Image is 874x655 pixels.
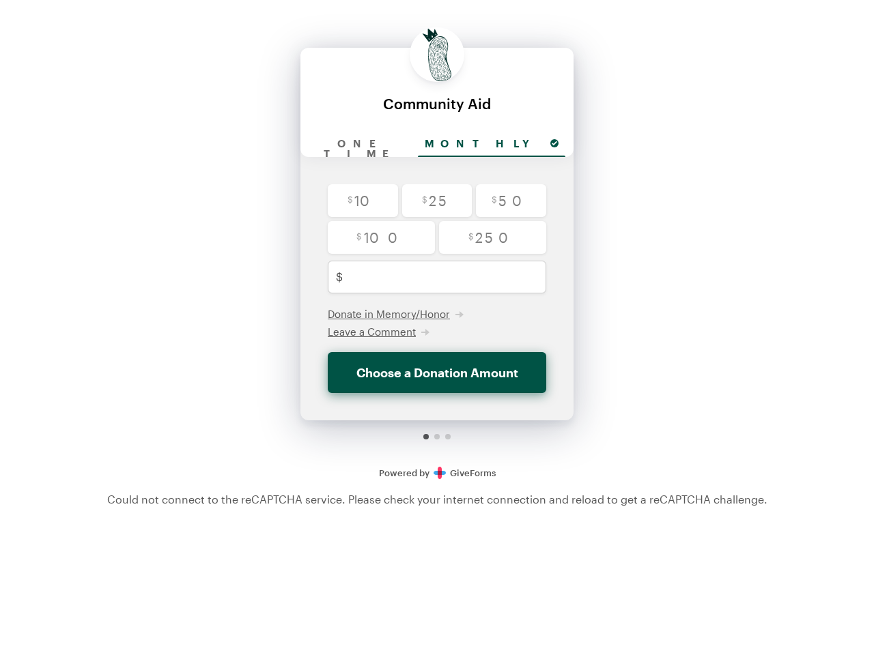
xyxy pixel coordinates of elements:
[328,325,429,338] button: Leave a Comment
[328,308,450,320] span: Donate in Memory/Honor
[107,493,767,506] div: Could not connect to the reCAPTCHA service. Please check your internet connection and reload to g...
[379,467,496,478] a: Secure DonationsPowered byGiveForms
[328,352,546,393] button: Choose a Donation Amount
[314,96,560,111] div: Community Aid
[328,325,416,338] span: Leave a Comment
[328,307,464,321] button: Donate in Memory/Honor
